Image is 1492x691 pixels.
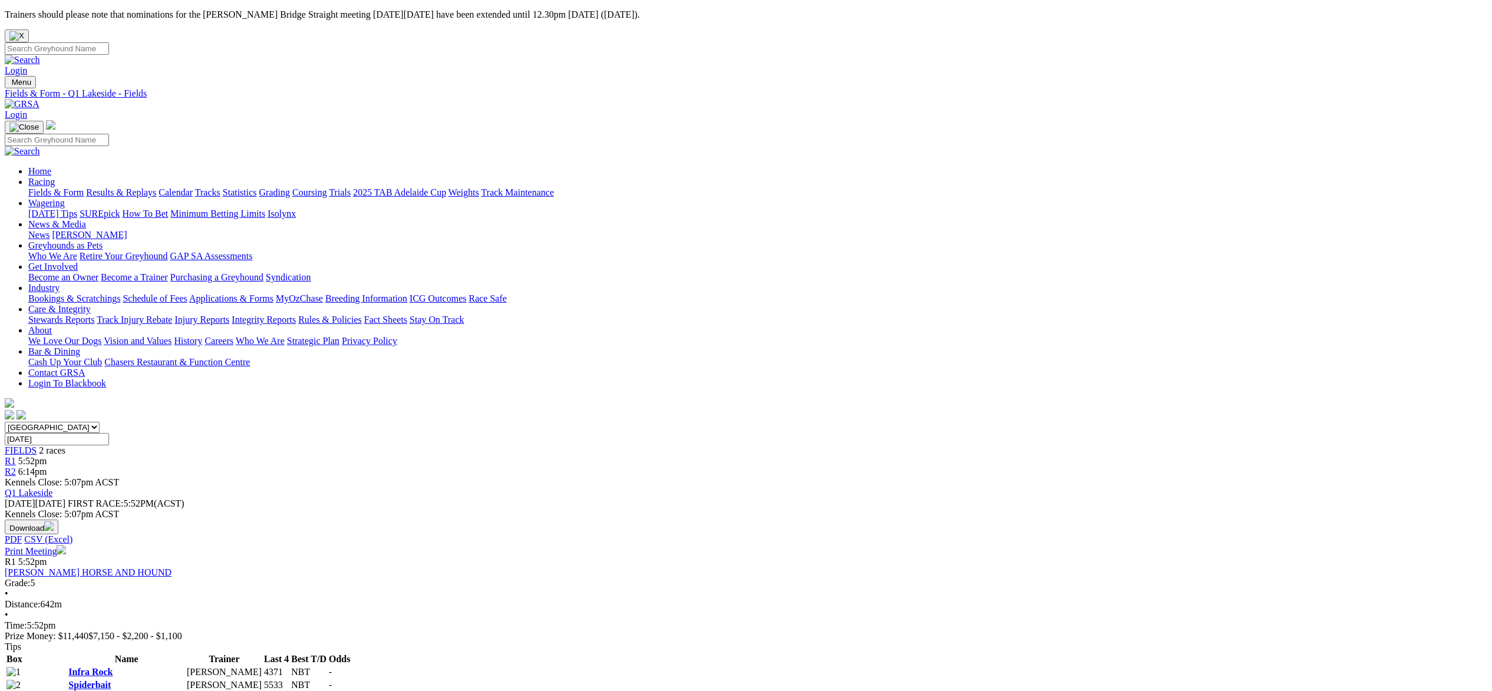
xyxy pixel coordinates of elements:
span: • [5,610,8,620]
td: [PERSON_NAME] [186,679,262,691]
span: 6:14pm [18,467,47,477]
div: Bar & Dining [28,357,1487,368]
img: 2 [6,680,21,690]
img: Search [5,55,40,65]
span: 5:52pm [18,456,47,466]
img: logo-grsa-white.png [5,398,14,408]
a: Fields & Form - Q1 Lakeside - Fields [5,88,1487,99]
div: About [28,336,1487,346]
th: Odds [328,653,351,665]
a: Syndication [266,272,311,282]
img: printer.svg [57,545,66,554]
td: NBT [291,666,327,678]
a: Strategic Plan [287,336,339,346]
a: Bar & Dining [28,346,80,356]
a: News & Media [28,219,86,229]
a: Applications & Forms [189,293,273,303]
a: Vision and Values [104,336,171,346]
a: Racing [28,177,55,187]
a: Rules & Policies [298,315,362,325]
a: Fields & Form [28,187,84,197]
p: Trainers should please note that nominations for the [PERSON_NAME] Bridge Straight meeting [DATE]... [5,9,1487,20]
div: Prize Money: $11,440 [5,631,1487,642]
td: 4371 [263,666,289,678]
a: Calendar [159,187,193,197]
a: News [28,230,49,240]
a: We Love Our Dogs [28,336,101,346]
img: Search [5,146,40,157]
td: NBT [291,679,327,691]
a: Get Involved [28,262,78,272]
span: • [5,588,8,599]
a: Coursing [292,187,327,197]
td: [PERSON_NAME] [186,666,262,678]
div: Racing [28,187,1487,198]
span: Box [6,654,22,664]
a: Fact Sheets [364,315,407,325]
img: X [9,31,24,41]
div: Care & Integrity [28,315,1487,325]
th: Name [68,653,185,665]
a: Integrity Reports [232,315,296,325]
a: Careers [204,336,233,346]
div: News & Media [28,230,1487,240]
a: Isolynx [268,209,296,219]
img: 1 [6,667,21,677]
a: Purchasing a Greyhound [170,272,263,282]
a: R1 [5,456,16,466]
th: Trainer [186,653,262,665]
a: Who We Are [236,336,285,346]
span: Kennels Close: 5:07pm ACST [5,477,119,487]
th: Best T/D [291,653,327,665]
a: Trials [329,187,351,197]
span: [DATE] [5,498,65,508]
a: Login [5,65,27,75]
a: Q1 Lakeside [5,488,52,498]
a: Care & Integrity [28,304,91,314]
button: Close [5,29,29,42]
a: Who We Are [28,251,77,261]
a: About [28,325,52,335]
div: Greyhounds as Pets [28,251,1487,262]
a: FIELDS [5,445,37,455]
a: Greyhounds as Pets [28,240,103,250]
th: Last 4 [263,653,289,665]
a: Race Safe [468,293,506,303]
a: Tracks [195,187,220,197]
a: Industry [28,283,60,293]
a: Breeding Information [325,293,407,303]
a: [DATE] Tips [28,209,77,219]
a: Privacy Policy [342,336,397,346]
a: Minimum Betting Limits [170,209,265,219]
span: 2 races [39,445,65,455]
a: Bookings & Scratchings [28,293,120,303]
span: Distance: [5,599,40,609]
a: [PERSON_NAME] HORSE AND HOUND [5,567,171,577]
a: Stewards Reports [28,315,94,325]
img: Close [9,123,39,132]
input: Select date [5,433,109,445]
a: SUREpick [80,209,120,219]
a: Print Meeting [5,546,66,556]
span: $7,150 - $2,200 - $1,100 [88,631,182,641]
a: R2 [5,467,16,477]
a: Wagering [28,198,65,208]
div: 5:52pm [5,620,1487,631]
a: GAP SA Assessments [170,251,253,261]
span: Menu [12,78,31,87]
img: GRSA [5,99,39,110]
button: Toggle navigation [5,76,36,88]
a: Login To Blackbook [28,378,106,388]
a: Become an Owner [28,272,98,282]
a: Retire Your Greyhound [80,251,168,261]
a: [PERSON_NAME] [52,230,127,240]
a: How To Bet [123,209,169,219]
img: download.svg [44,521,54,531]
span: Tips [5,642,21,652]
img: facebook.svg [5,410,14,419]
span: [DATE] [5,498,35,508]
